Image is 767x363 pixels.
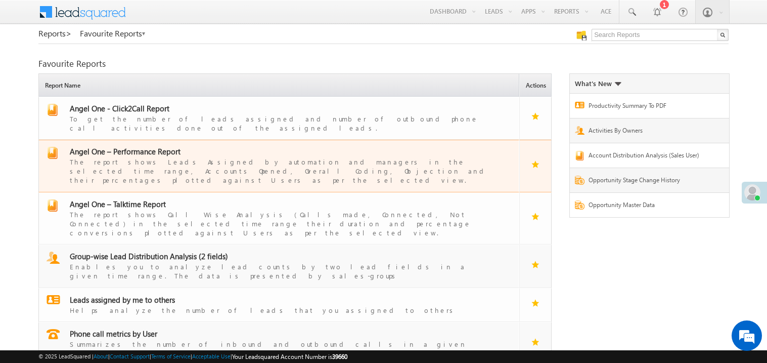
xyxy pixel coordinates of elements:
img: Manage all your saved reports! [576,30,586,41]
img: What's new [614,82,621,86]
div: Favourite Reports [38,59,729,68]
a: report Angel One - Click2Call ReportTo get the number of leads assigned and number of outbound ph... [44,104,515,133]
img: report [47,329,60,339]
div: The report shows Call Wise Analysis (Calls made, Connected, Not Connected) in the selected time r... [70,209,501,237]
a: Contact Support [110,353,150,359]
a: Favourite Reports [80,29,146,38]
a: Acceptable Use [192,353,231,359]
div: What's New [575,79,621,88]
input: Search Reports [592,29,729,41]
span: © 2025 LeadSquared | | | | | [38,352,347,361]
span: 39660 [332,353,347,360]
div: The report shows Leads Assigned by automation and managers in the selected time range, Accounts O... [70,156,501,185]
a: Terms of Service [151,353,191,359]
a: Productivity Summary To PDF [589,101,707,113]
a: Reports> [38,29,72,38]
span: > [66,27,72,39]
div: Summarizes the number of inbound and outbound calls in a given timeperiod by users [70,339,501,358]
img: Report [575,176,584,185]
div: Enables you to analyze lead counts by two lead fields in a given time range. The data is presente... [70,261,501,280]
span: Angel One – Performance Report [70,146,181,156]
img: report [47,104,59,116]
img: report [47,252,60,264]
span: Your Leadsquared Account Number is [232,353,347,360]
img: report [47,199,59,212]
a: About [94,353,108,359]
a: Opportunity Stage Change History [589,176,707,187]
span: Leads assigned by me to others [70,295,175,305]
a: Account Distribution Analysis (Sales User) [589,151,707,163]
a: Opportunity Master Data [589,200,707,212]
a: report Leads assigned by me to othersHelps analyze the number of leads that you assigned to others [44,295,515,315]
a: report Phone call metrics by UserSummarizes the number of inbound and outbound calls in a given t... [44,329,515,358]
span: Actions [522,75,551,96]
img: Report [575,151,584,160]
span: Report Name [41,75,519,96]
a: Activities By Owners [589,126,707,138]
span: Angel One - Click2Call Report [70,103,169,113]
img: Report [575,126,584,135]
img: report [47,147,59,159]
a: report Group-wise Lead Distribution Analysis (2 fields)Enables you to analyze lead counts by two ... [44,252,515,280]
a: report Angel One – Talktime ReportThe report shows Call Wise Analysis (Calls made, Connected, Not... [44,199,515,237]
span: Group-wise Lead Distribution Analysis (2 fields) [70,251,228,261]
span: Angel One – Talktime Report [70,199,166,209]
img: Report [575,102,584,108]
img: report [47,295,60,304]
span: Phone call metrics by User [70,329,157,339]
a: report Angel One – Performance ReportThe report shows Leads Assigned by automation and managers i... [44,147,515,185]
div: Helps analyze the number of leads that you assigned to others [70,305,501,315]
div: To get the number of leads assigned and number of outbound phone call activities done out of the ... [70,113,501,133]
img: Report [575,200,584,210]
